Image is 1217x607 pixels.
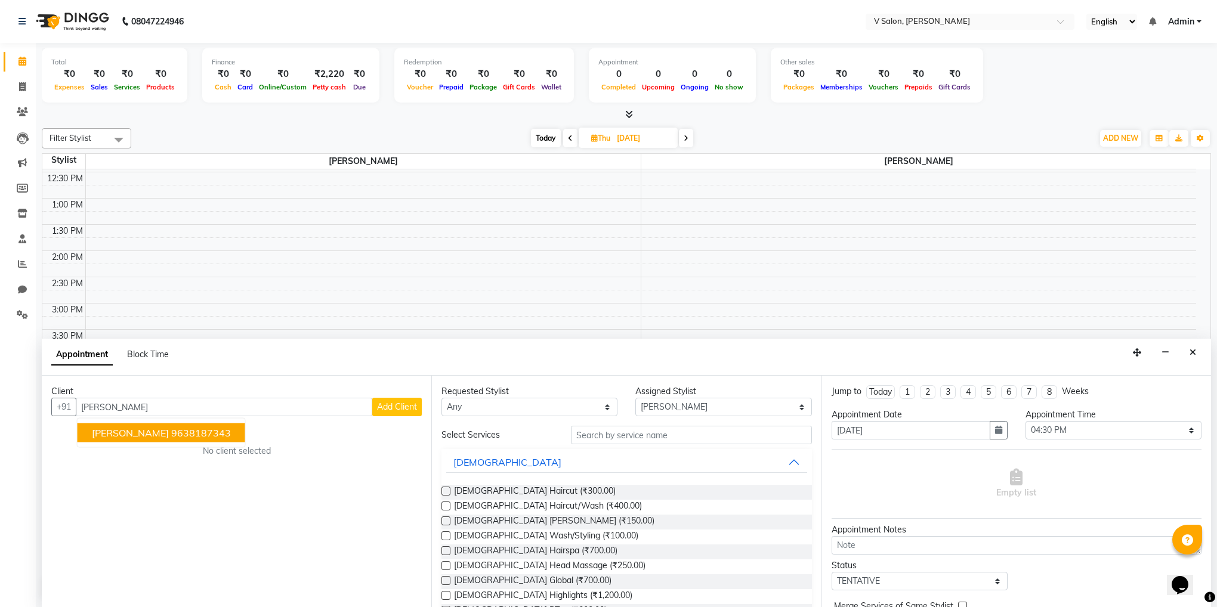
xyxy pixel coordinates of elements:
div: ₹0 [866,67,901,81]
div: ₹0 [234,67,256,81]
button: Close [1184,343,1201,362]
span: [DEMOGRAPHIC_DATA] Head Massage (₹250.00) [454,559,645,574]
span: [DEMOGRAPHIC_DATA] Global (₹700.00) [454,574,611,589]
span: Ongoing [678,83,712,91]
span: Online/Custom [256,83,310,91]
div: Total [51,57,178,67]
div: Finance [212,57,370,67]
span: Empty list [996,469,1036,499]
span: Prepaid [436,83,467,91]
span: Sales [88,83,111,91]
ngb-highlight: 9638187343 [171,427,231,439]
li: 3 [940,385,956,399]
input: Search by service name [571,426,812,444]
li: 6 [1001,385,1017,399]
span: Filter Stylist [50,133,91,143]
span: Block Time [127,349,169,360]
span: Petty cash [310,83,349,91]
span: Gift Cards [935,83,974,91]
div: [DEMOGRAPHIC_DATA] [453,455,561,469]
span: Voucher [404,83,436,91]
span: Products [143,83,178,91]
div: ₹0 [467,67,500,81]
div: ₹0 [538,67,564,81]
span: Gift Cards [500,83,538,91]
div: 0 [639,67,678,81]
div: Appointment Date [832,408,1008,421]
div: 0 [712,67,746,81]
li: 8 [1042,385,1057,399]
span: Vouchers [866,83,901,91]
span: [PERSON_NAME] [86,154,641,169]
div: ₹2,220 [310,67,349,81]
div: ₹0 [404,67,436,81]
input: 2025-09-04 [613,129,673,147]
span: Thu [588,134,613,143]
span: [DEMOGRAPHIC_DATA] [PERSON_NAME] (₹150.00) [454,515,654,529]
span: Upcoming [639,83,678,91]
span: [PERSON_NAME] [92,427,169,439]
div: 2:00 PM [50,251,85,264]
div: ₹0 [817,67,866,81]
div: ₹0 [935,67,974,81]
li: 2 [920,385,935,399]
button: +91 [51,398,76,416]
iframe: chat widget [1167,559,1205,595]
div: ₹0 [212,67,234,81]
div: ₹0 [51,67,88,81]
div: Weeks [1062,385,1089,398]
span: Completed [598,83,639,91]
div: Assigned Stylist [635,385,811,398]
li: 4 [960,385,976,399]
div: Select Services [433,429,562,441]
span: Expenses [51,83,88,91]
div: ₹0 [901,67,935,81]
b: 08047224946 [131,5,184,38]
div: Status [832,559,1008,572]
span: [DEMOGRAPHIC_DATA] Haircut (₹300.00) [454,485,616,500]
button: Add Client [372,398,422,416]
div: ₹0 [349,67,370,81]
div: Appointment [598,57,746,67]
input: yyyy-mm-dd [832,421,990,439]
div: No client selected [80,445,393,457]
span: Package [467,83,500,91]
span: Add Client [377,401,417,412]
div: 1:30 PM [50,225,85,237]
span: Today [531,129,561,147]
span: Cash [212,83,234,91]
div: 1:00 PM [50,199,85,211]
button: ADD NEW [1100,130,1141,147]
div: Other sales [780,57,974,67]
div: ₹0 [111,67,143,81]
span: Appointment [51,344,113,366]
div: ₹0 [143,67,178,81]
span: [DEMOGRAPHIC_DATA] Wash/Styling (₹100.00) [454,529,638,544]
span: Prepaids [901,83,935,91]
div: Appointment Time [1026,408,1201,421]
li: 1 [900,385,915,399]
span: [DEMOGRAPHIC_DATA] Hairspa (₹700.00) [454,544,617,559]
div: ₹0 [88,67,111,81]
div: 0 [678,67,712,81]
span: Wallet [538,83,564,91]
span: [DEMOGRAPHIC_DATA] Highlights (₹1,200.00) [454,589,632,604]
span: ADD NEW [1103,134,1138,143]
div: 12:30 PM [45,172,85,185]
span: Services [111,83,143,91]
div: Appointment Notes [832,524,1201,536]
span: Packages [780,83,817,91]
div: 3:00 PM [50,303,85,316]
img: logo [30,5,112,38]
span: No show [712,83,746,91]
div: Requested Stylist [441,385,617,398]
div: ₹0 [256,67,310,81]
div: Client [51,385,422,398]
div: ₹0 [436,67,467,81]
div: Jump to [832,385,861,398]
div: Stylist [42,154,85,166]
div: ₹0 [780,67,817,81]
div: 2:30 PM [50,277,85,290]
div: ₹0 [500,67,538,81]
span: Card [234,83,256,91]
